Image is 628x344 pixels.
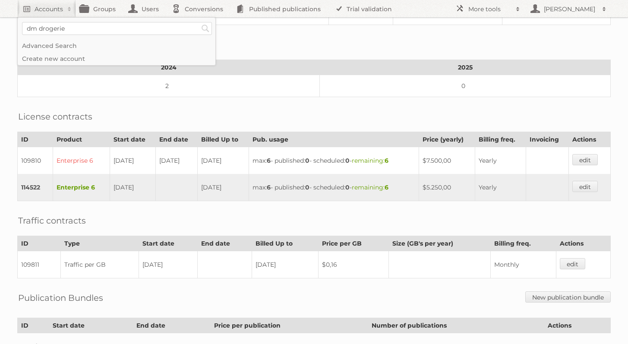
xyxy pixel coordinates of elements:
td: [DATE] [198,174,249,201]
strong: 6 [267,157,271,164]
h2: [PERSON_NAME] [542,5,598,13]
td: 2 [18,75,320,97]
th: Price per GB [318,236,388,251]
th: 2025 [320,60,611,75]
th: End date [155,132,197,147]
td: 0 [320,75,611,97]
th: ID [18,318,49,333]
td: [DATE] [110,147,155,174]
th: ID [18,236,61,251]
td: Enterprise 6 [53,174,110,201]
a: Advanced Search [18,39,215,52]
th: End date [133,318,210,333]
th: Actions [568,132,610,147]
strong: 6 [267,183,271,191]
td: [DATE] [139,251,198,278]
th: Start date [49,318,133,333]
a: edit [560,258,585,269]
h2: Accounts [35,5,63,13]
td: $5.250,00 [419,174,475,201]
strong: 0 [305,157,309,164]
span: remaining: [352,183,388,191]
a: New publication bundle [525,291,611,303]
h2: More tools [468,5,511,13]
td: 109810 [18,147,53,174]
td: $0,16 [318,251,388,278]
th: Price per publication [210,318,368,333]
strong: 6 [385,183,388,191]
th: Price (yearly) [419,132,475,147]
strong: 0 [305,183,309,191]
a: edit [572,181,598,192]
a: Create new account [18,52,215,65]
td: [DATE] [252,251,318,278]
td: Yearly [475,147,526,174]
th: Billing freq. [490,236,556,251]
th: Billed Up to [198,132,249,147]
th: Size (GB's per year) [388,236,490,251]
th: Type [61,236,139,251]
strong: 6 [385,157,388,164]
th: Pub. usage [249,132,419,147]
h2: Traffic contracts [18,214,86,227]
td: max: - published: - scheduled: - [249,147,419,174]
th: Billing freq. [475,132,526,147]
td: max: - published: - scheduled: - [249,174,419,201]
th: Product [53,132,110,147]
th: Actions [556,236,611,251]
td: Yearly [475,174,526,201]
span: remaining: [352,157,388,164]
td: 114522 [18,174,53,201]
th: ID [18,132,53,147]
th: Billed Up to [252,236,318,251]
td: [DATE] [155,147,197,174]
strong: 0 [345,183,350,191]
td: Traffic per GB [61,251,139,278]
h2: License contracts [18,110,92,123]
th: Number of publications [368,318,544,333]
strong: 0 [345,157,350,164]
th: 2024 [18,60,320,75]
input: Search [199,22,212,35]
th: Actions [544,318,611,333]
a: edit [572,154,598,165]
th: End date [198,236,252,251]
td: [DATE] [198,147,249,174]
h2: Publication Bundles [18,291,103,304]
td: $7.500,00 [419,147,475,174]
td: 109811 [18,251,61,278]
td: Monthly [490,251,556,278]
th: Start date [139,236,198,251]
th: Invoicing [526,132,568,147]
th: Start date [110,132,155,147]
td: [DATE] [110,174,155,201]
td: Enterprise 6 [53,147,110,174]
